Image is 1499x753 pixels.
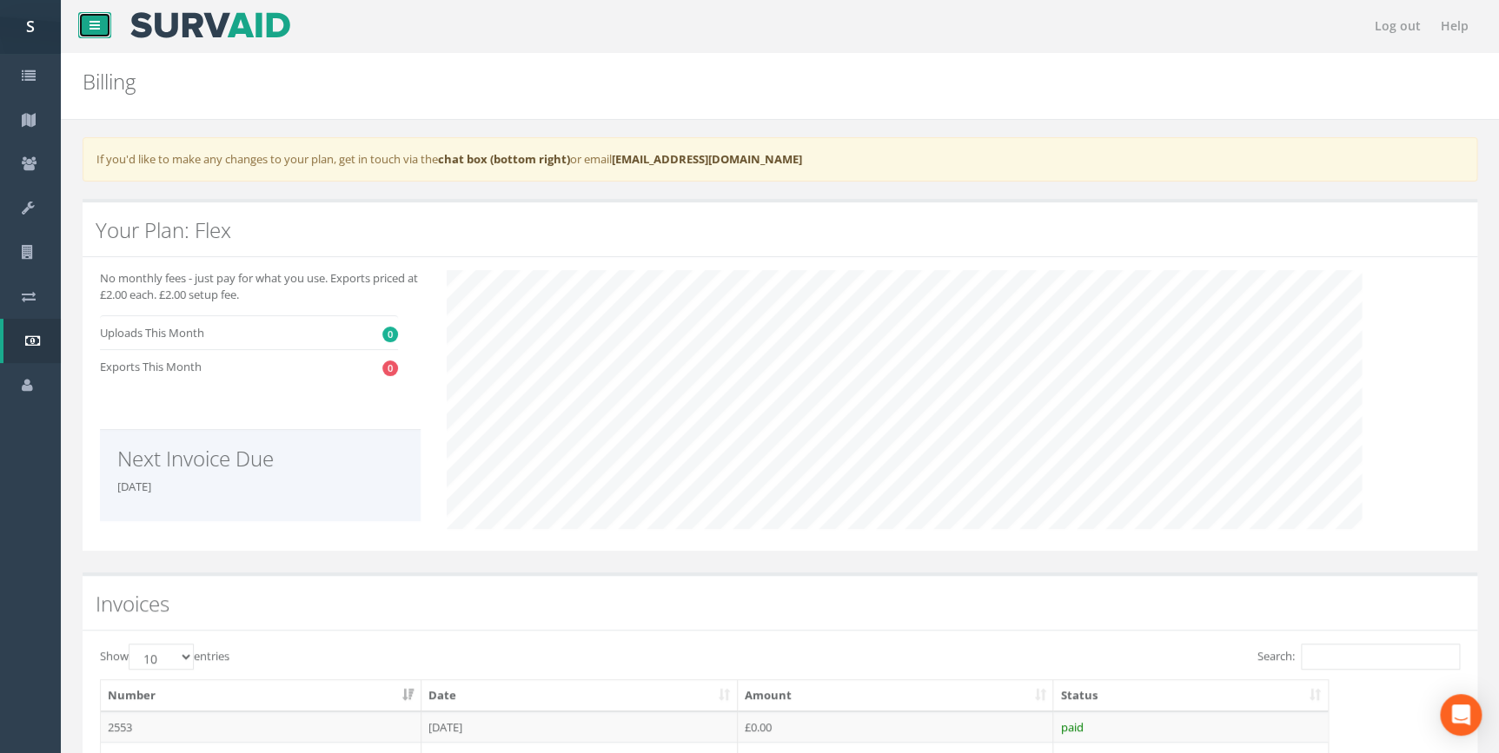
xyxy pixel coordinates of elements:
[1440,694,1482,736] div: Open Intercom Messenger
[100,315,398,350] li: Uploads This Month
[612,151,802,167] a: [EMAIL_ADDRESS][DOMAIN_NAME]
[83,137,1477,182] div: If you'd like to make any changes to your plan, get in touch via the or email
[96,592,1464,615] h2: Invoices
[421,711,738,743] td: [DATE]
[421,680,738,711] th: Date: activate to sort column ascending
[382,327,398,342] span: 0
[738,680,1054,711] th: Amount: activate to sort column ascending
[100,644,229,670] label: Show entries
[117,479,403,495] p: [DATE]
[438,151,570,167] a: chat box (bottom right)
[117,447,403,470] h2: Next Invoice Due
[83,70,1241,93] h2: Billing
[382,360,398,376] span: 0
[1060,719,1083,735] span: paid
[1301,644,1460,670] input: Search:
[87,270,434,520] div: No monthly fees - just pay for what you use. Exports priced at £2.00 each. £2.00 setup fee.
[1053,680,1328,711] th: Status: activate to sort column ascending
[101,680,421,711] th: Number: activate to sort column ascending
[129,644,194,670] select: Showentries
[96,219,1464,241] h2: Your Plan: Flex
[101,711,421,743] td: 2553
[738,711,1054,743] td: £0.00
[1257,644,1460,670] label: Search:
[100,349,398,384] li: Exports This Month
